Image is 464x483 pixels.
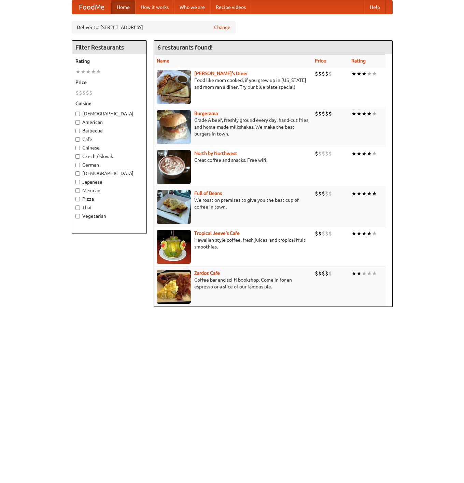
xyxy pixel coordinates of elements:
[75,187,143,194] label: Mexican
[372,110,377,117] li: ★
[75,153,143,160] label: Czech / Slovak
[328,230,332,237] li: $
[75,100,143,107] h5: Cuisine
[322,230,325,237] li: $
[75,188,80,193] input: Mexican
[82,89,86,97] li: $
[362,150,367,157] li: ★
[325,70,328,77] li: $
[75,79,143,86] h5: Price
[75,213,143,219] label: Vegetarian
[367,150,372,157] li: ★
[315,230,318,237] li: $
[351,110,356,117] li: ★
[362,110,367,117] li: ★
[194,270,220,276] a: Zardoz Cafe
[86,89,89,97] li: $
[356,150,362,157] li: ★
[351,150,356,157] li: ★
[194,71,248,76] a: [PERSON_NAME]'s Diner
[75,146,80,150] input: Chinese
[75,179,143,185] label: Japanese
[75,137,80,142] input: Cafe
[75,127,143,134] label: Barbecue
[75,144,143,151] label: Chinese
[174,0,210,14] a: Who we are
[157,197,309,210] p: We roast on premises to give you the best cup of coffee in town.
[315,270,318,277] li: $
[72,41,146,54] h4: Filter Restaurants
[367,70,372,77] li: ★
[372,150,377,157] li: ★
[325,270,328,277] li: $
[325,150,328,157] li: $
[111,0,135,14] a: Home
[210,0,251,14] a: Recipe videos
[322,70,325,77] li: $
[135,0,174,14] a: How it works
[96,68,101,75] li: ★
[194,151,237,156] a: North by Northwest
[157,117,309,137] p: Grade A beef, freshly ground every day, hand-cut fries, and home-made milkshakes. We make the bes...
[157,70,191,104] img: sallys.jpg
[356,70,362,77] li: ★
[86,68,91,75] li: ★
[315,110,318,117] li: $
[318,190,322,197] li: $
[194,111,218,116] b: Burgerama
[364,0,385,14] a: Help
[322,110,325,117] li: $
[75,161,143,168] label: German
[328,110,332,117] li: $
[356,270,362,277] li: ★
[75,171,80,176] input: [DEMOGRAPHIC_DATA]
[75,119,143,126] label: American
[351,190,356,197] li: ★
[325,110,328,117] li: $
[318,150,322,157] li: $
[322,150,325,157] li: $
[328,150,332,157] li: $
[157,190,191,224] img: beans.jpg
[367,110,372,117] li: ★
[157,58,169,63] a: Name
[318,270,322,277] li: $
[356,110,362,117] li: ★
[362,230,367,237] li: ★
[157,237,309,250] p: Hawaiian style coffee, fresh juices, and tropical fruit smoothies.
[157,230,191,264] img: jeeves.jpg
[372,70,377,77] li: ★
[75,136,143,143] label: Cafe
[157,276,309,290] p: Coffee bar and sci-fi bookshop. Come in for an espresso or a slice of our famous pie.
[351,70,356,77] li: ★
[75,112,80,116] input: [DEMOGRAPHIC_DATA]
[194,190,222,196] b: Full of Beans
[367,270,372,277] li: ★
[72,21,236,33] div: Deliver to: [STREET_ADDRESS]
[75,129,80,133] input: Barbecue
[315,150,318,157] li: $
[157,157,309,164] p: Great coffee and snacks. Free wifi.
[351,270,356,277] li: ★
[79,89,82,97] li: $
[328,270,332,277] li: $
[372,230,377,237] li: ★
[214,24,230,31] a: Change
[356,230,362,237] li: ★
[362,270,367,277] li: ★
[362,190,367,197] li: ★
[91,68,96,75] li: ★
[372,190,377,197] li: ★
[372,270,377,277] li: ★
[75,154,80,159] input: Czech / Slovak
[318,70,322,77] li: $
[367,190,372,197] li: ★
[325,230,328,237] li: $
[328,190,332,197] li: $
[75,120,80,125] input: American
[81,68,86,75] li: ★
[362,70,367,77] li: ★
